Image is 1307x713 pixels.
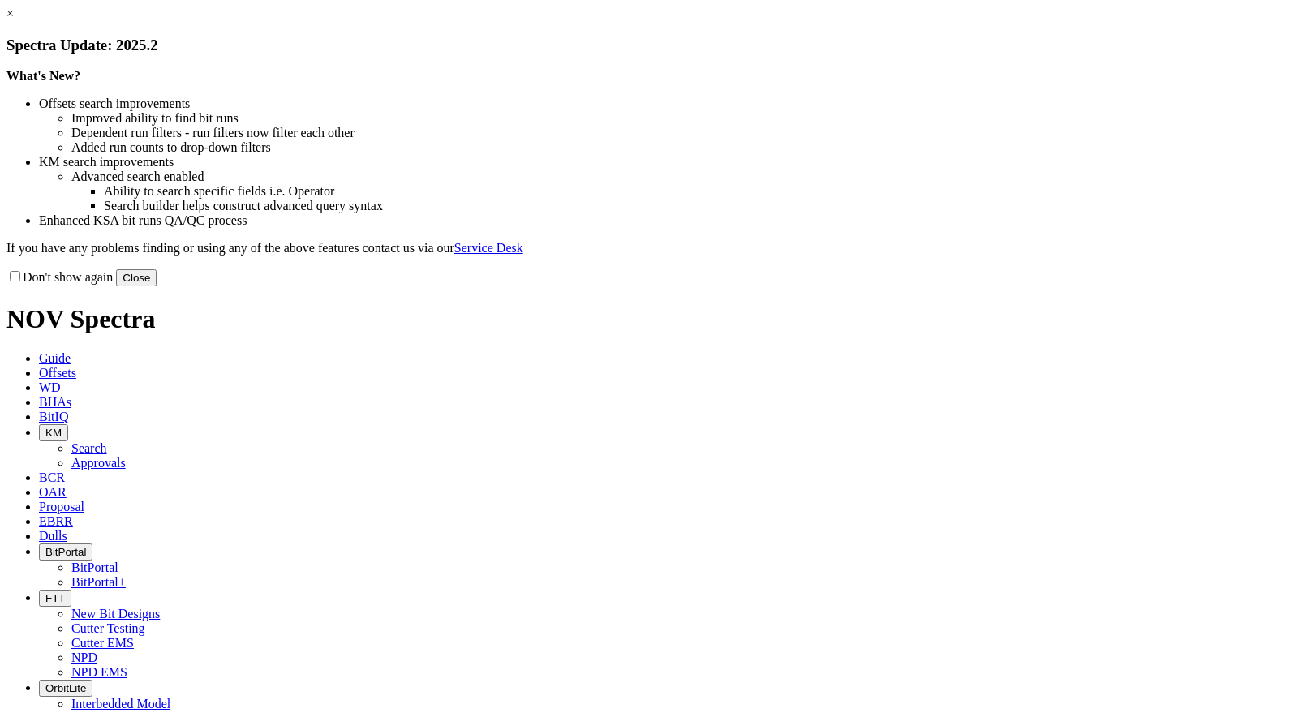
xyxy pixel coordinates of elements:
li: Search builder helps construct advanced query syntax [104,199,1301,213]
li: Enhanced KSA bit runs QA/QC process [39,213,1301,228]
a: BitPortal+ [71,575,126,589]
span: BitPortal [45,546,86,558]
span: BCR [39,470,65,484]
a: NPD [71,651,97,664]
span: OrbitLite [45,682,86,694]
a: NPD EMS [71,665,127,679]
li: Ability to search specific fields i.e. Operator [104,184,1301,199]
label: Don't show again [6,270,113,284]
span: Proposal [39,500,84,513]
li: Added run counts to drop-down filters [71,140,1301,155]
span: WD [39,380,61,394]
span: Offsets [39,366,76,380]
a: New Bit Designs [71,607,160,621]
span: Guide [39,351,71,365]
a: × [6,6,14,20]
a: Service Desk [454,241,523,255]
h3: Spectra Update: 2025.2 [6,37,1301,54]
input: Don't show again [10,271,20,281]
span: FTT [45,592,65,604]
h1: NOV Spectra [6,304,1301,334]
span: BitIQ [39,410,68,423]
a: Approvals [71,456,126,470]
span: BHAs [39,395,71,409]
a: Interbedded Model [71,697,170,711]
a: Search [71,441,107,455]
li: Advanced search enabled [71,170,1301,184]
span: KM [45,427,62,439]
strong: What's New? [6,69,80,83]
a: Cutter EMS [71,636,134,650]
li: Offsets search improvements [39,97,1301,111]
span: OAR [39,485,67,499]
li: Improved ability to find bit runs [71,111,1301,126]
span: Dulls [39,529,67,543]
li: KM search improvements [39,155,1301,170]
a: BitPortal [71,561,118,574]
a: Cutter Testing [71,621,145,635]
p: If you have any problems finding or using any of the above features contact us via our [6,241,1301,256]
li: Dependent run filters - run filters now filter each other [71,126,1301,140]
span: EBRR [39,514,73,528]
button: Close [116,269,157,286]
